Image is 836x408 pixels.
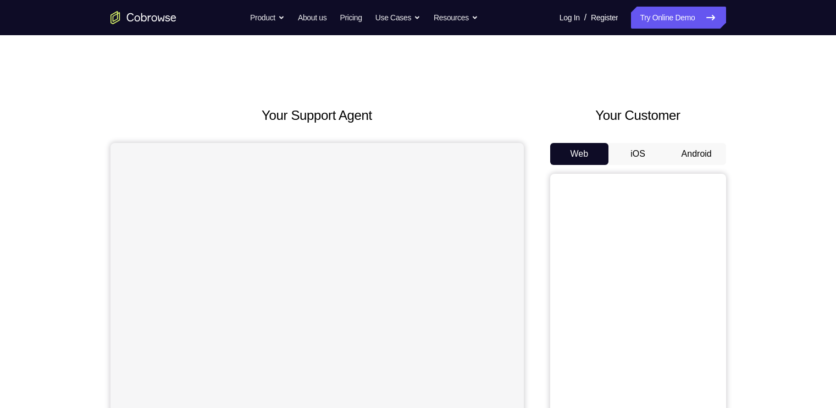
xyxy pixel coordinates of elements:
[250,7,285,29] button: Product
[110,11,176,24] a: Go to the home page
[631,7,726,29] a: Try Online Demo
[375,7,420,29] button: Use Cases
[550,143,609,165] button: Web
[608,143,667,165] button: iOS
[340,7,362,29] a: Pricing
[560,7,580,29] a: Log In
[434,7,478,29] button: Resources
[584,11,586,24] span: /
[591,7,618,29] a: Register
[110,106,524,125] h2: Your Support Agent
[667,143,726,165] button: Android
[298,7,326,29] a: About us
[550,106,726,125] h2: Your Customer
